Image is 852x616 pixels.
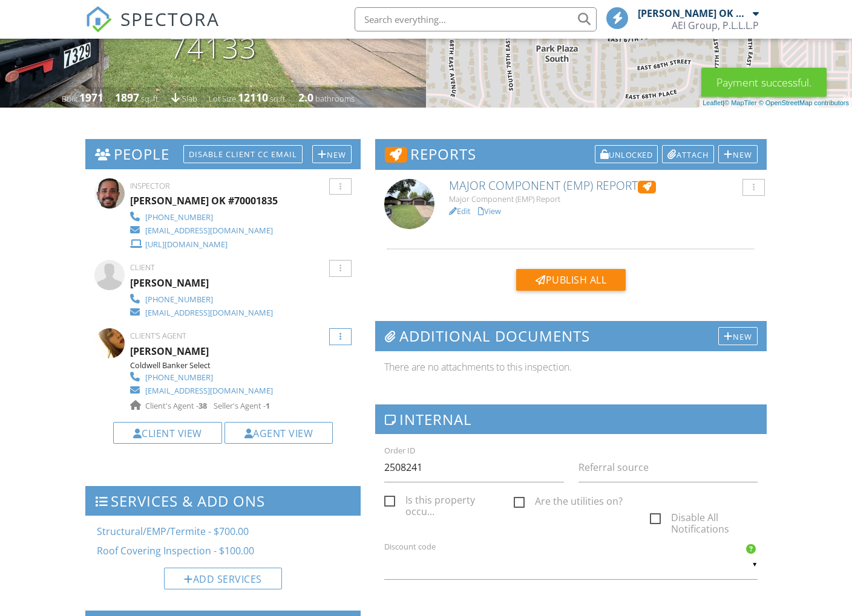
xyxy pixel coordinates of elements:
label: Referral source [578,461,649,474]
div: | [700,98,852,108]
div: Attach [662,145,714,163]
a: [PERSON_NAME] [130,342,209,360]
span: bathrooms [315,93,355,104]
strong: 1 [266,400,270,411]
div: Payment successful. [701,68,827,97]
span: Client's Agent [130,330,186,341]
a: View [478,206,501,216]
span: Lot Size [209,93,236,104]
input: Search everything... [355,7,597,31]
label: Order ID [384,446,415,456]
span: SPECTORA [120,6,220,31]
span: sq. ft. [141,93,160,104]
a: [PHONE_NUMBER] [130,370,273,383]
div: [EMAIL_ADDRESS][DOMAIN_NAME] [145,308,273,317]
h6: Major Component (EMP) Report [449,179,758,193]
div: [PHONE_NUMBER] [145,294,213,304]
div: Publish All [516,269,626,291]
div: New [718,327,758,345]
li: Service: Structural/EMP/Termite [94,525,352,538]
label: Disable All Notifications [650,512,765,527]
div: AEI Group, P.L.L.L.P [672,19,759,31]
span: slab [182,93,197,104]
div: Unlocked [595,145,658,163]
span: Inspector [130,180,170,191]
li: Service: Roof Covering Inspection [94,544,352,557]
div: Major Component (EMP) Report [449,194,758,204]
span: Structural/EMP/Termite - $700.00 [97,525,249,538]
div: Disable Client CC Email [183,145,303,163]
div: [PERSON_NAME] [130,274,209,292]
h3: Additional Documents [375,321,767,351]
span: Roof Covering Inspection - $100.00 [97,544,254,557]
a: SPECTORA [85,16,220,42]
span: Built [62,93,77,104]
a: [PHONE_NUMBER] [130,210,273,223]
div: [PERSON_NAME] OK #70001835 [130,192,278,210]
h3: Reports [375,139,767,170]
div: 1897 [115,90,139,105]
span: sq.ft. [270,93,287,104]
span: Seller's Agent - [214,400,270,411]
div: 12110 [238,90,268,105]
p: There are no attachments to this inspection. [384,360,758,374]
a: [PHONE_NUMBER] [130,292,273,305]
a: Edit [449,206,471,216]
div: [PHONE_NUMBER] [145,212,213,222]
span: Client's Agent - [145,400,209,411]
label: Is this property occupied? [384,494,499,510]
div: 1971 [79,90,103,105]
a: © OpenStreetMap contributors [759,99,849,106]
h3: Internal [375,404,767,434]
h3: Services & Add ons [85,486,361,516]
a: Client View [133,427,202,440]
div: [PHONE_NUMBER] [145,372,213,382]
a: Leaflet [703,99,723,106]
div: Coldwell Banker Select [130,360,283,370]
a: [URL][DOMAIN_NAME] [130,237,273,250]
span: Client [130,262,155,273]
label: Are the utilities on? [514,496,623,511]
div: New [312,145,352,163]
h3: People [85,139,361,169]
a: [EMAIL_ADDRESS][DOMAIN_NAME] [130,305,273,319]
img: The Best Home Inspection Software - Spectora [85,6,112,33]
a: © MapTiler [724,99,757,106]
div: New [718,145,758,163]
div: [URL][DOMAIN_NAME] [145,239,228,249]
strong: 38 [198,400,207,411]
div: Add Services [164,568,282,589]
a: [EMAIL_ADDRESS][DOMAIN_NAME] [130,223,273,236]
div: [EMAIL_ADDRESS][DOMAIN_NAME] [145,225,273,235]
div: 2.0 [298,90,313,105]
a: [EMAIL_ADDRESS][DOMAIN_NAME] [130,383,273,397]
a: Major Component (EMP) Report Major Component (EMP) Report [449,179,758,204]
a: Agent View [244,427,313,440]
label: Discount code [384,542,436,553]
div: [EMAIL_ADDRESS][DOMAIN_NAME] [145,386,273,395]
div: [PERSON_NAME] OK #70001835 [638,7,750,19]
